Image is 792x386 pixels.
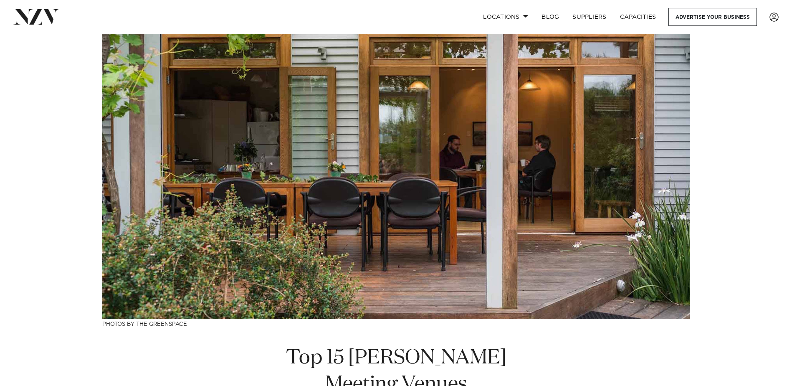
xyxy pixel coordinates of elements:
[535,8,566,26] a: BLOG
[476,8,535,26] a: Locations
[102,319,690,328] h3: Photos by The Greenspace
[668,8,757,26] a: Advertise your business
[102,34,690,319] img: Top 15 Hamilton Meeting Venues
[613,8,663,26] a: Capacities
[566,8,613,26] a: SUPPLIERS
[13,9,59,24] img: nzv-logo.png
